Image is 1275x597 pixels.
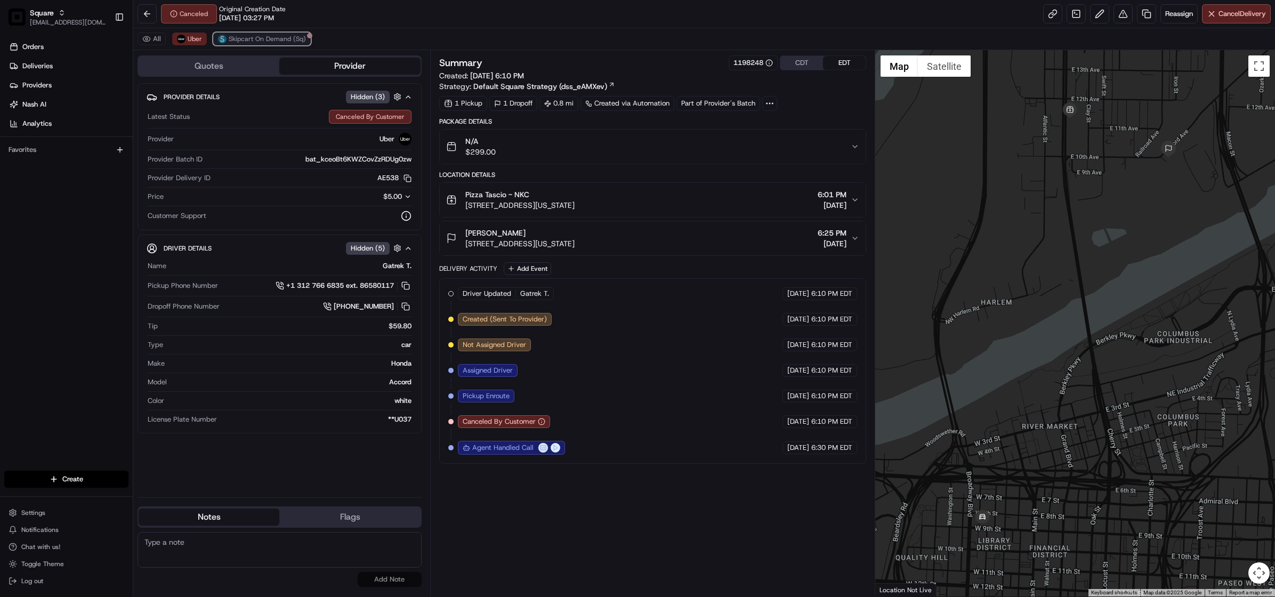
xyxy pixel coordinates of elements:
[580,96,674,111] a: Created via Automation
[504,262,551,275] button: Add Event
[11,43,194,60] p: Welcome 👋
[168,396,411,406] div: white
[148,321,158,331] span: Tip
[1091,589,1137,596] button: Keyboard shortcuts
[1165,9,1193,19] span: Reassign
[75,181,129,189] a: Powered byPylon
[440,221,866,255] button: [PERSON_NAME][STREET_ADDRESS][US_STATE]6:25 PM[DATE]
[148,281,218,291] span: Pickup Phone Number
[9,9,26,26] img: Square
[106,181,129,189] span: Pylon
[539,96,578,111] div: 0.8 mi
[4,556,128,571] button: Toggle Theme
[4,115,133,132] a: Analytics
[164,244,212,253] span: Driver Details
[811,314,852,324] span: 6:10 PM EDT
[4,141,128,158] div: Favorites
[101,155,171,166] span: API Documentation
[399,133,411,146] img: uber-new-logo.jpeg
[1160,4,1198,23] button: Reassign
[811,391,852,401] span: 6:10 PM EDT
[787,366,809,375] span: [DATE]
[380,134,394,144] span: Uber
[161,4,217,23] div: Canceled
[4,96,133,113] a: Nash AI
[733,58,773,68] div: 1198248
[377,173,411,183] button: AE538
[148,415,217,424] span: License Plate Number
[148,359,165,368] span: Make
[177,35,185,43] img: uber-new-logo.jpeg
[86,151,175,170] a: 💻API Documentation
[346,90,404,103] button: Hidden (3)
[1248,55,1270,77] button: Toggle fullscreen view
[4,505,128,520] button: Settings
[148,112,190,122] span: Latest Status
[4,4,110,30] button: SquareSquare[EMAIL_ADDRESS][DOMAIN_NAME]
[11,102,30,122] img: 1736555255976-a54dd68f-1ca7-489b-9aae-adbdc363a1c4
[139,58,279,75] button: Quotes
[780,56,823,70] button: CDT
[188,35,202,43] span: Uber
[62,474,83,484] span: Create
[4,574,128,588] button: Log out
[90,156,99,165] div: 💻
[351,244,385,253] span: Hidden ( 5 )
[823,56,866,70] button: EDT
[4,38,133,55] a: Orders
[472,443,534,453] p: Agent Handled Call
[30,7,54,18] span: Square
[148,134,174,144] span: Provider
[463,391,510,401] span: Pickup Enroute
[22,100,46,109] span: Nash AI
[219,13,274,23] span: [DATE] 03:27 PM
[470,71,524,80] span: [DATE] 6:10 PM
[21,155,82,166] span: Knowledge Base
[21,543,60,551] span: Chat with us!
[1202,4,1271,23] button: CancelDelivery
[229,35,306,43] span: Skipcart On Demand (Sq)
[787,314,809,324] span: [DATE]
[21,577,43,585] span: Log out
[219,5,286,13] span: Original Creation Date
[439,171,866,179] div: Location Details
[440,183,866,217] button: Pizza Tascio - NKC[STREET_ADDRESS][US_STATE]6:01 PM[DATE]
[167,340,411,350] div: car
[1208,590,1223,595] a: Terms
[440,130,866,164] button: N/A$299.00
[164,93,220,101] span: Provider Details
[1143,590,1201,595] span: Map data ©2025 Google
[875,583,937,596] div: Location Not Live
[818,200,846,211] span: [DATE]
[286,281,394,291] span: +1 312 766 6835 ext. 86580117
[279,58,420,75] button: Provider
[148,155,203,164] span: Provider Batch ID
[30,18,106,27] span: [EMAIL_ADDRESS][DOMAIN_NAME]
[218,35,227,43] img: profile_skipcart_partner.png
[22,80,52,90] span: Providers
[36,113,135,122] div: We're available if you need us!
[811,340,852,350] span: 6:10 PM EDT
[148,377,167,387] span: Model
[811,443,852,453] span: 6:30 PM EDT
[811,289,852,298] span: 6:10 PM EDT
[279,509,420,526] button: Flags
[148,261,166,271] span: Name
[465,200,575,211] span: [STREET_ADDRESS][US_STATE]
[465,189,529,200] span: Pizza Tascio - NKC
[818,238,846,249] span: [DATE]
[148,340,163,350] span: Type
[148,302,220,311] span: Dropoff Phone Number
[4,522,128,537] button: Notifications
[439,96,487,111] div: 1 Pickup
[162,321,411,331] div: $59.80
[787,417,809,426] span: [DATE]
[878,583,913,596] img: Google
[439,70,524,81] span: Created:
[21,560,64,568] span: Toggle Theme
[172,33,207,45] button: Uber
[276,280,411,292] a: +1 312 766 6835 ext. 86580117
[787,289,809,298] span: [DATE]
[4,471,128,488] button: Create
